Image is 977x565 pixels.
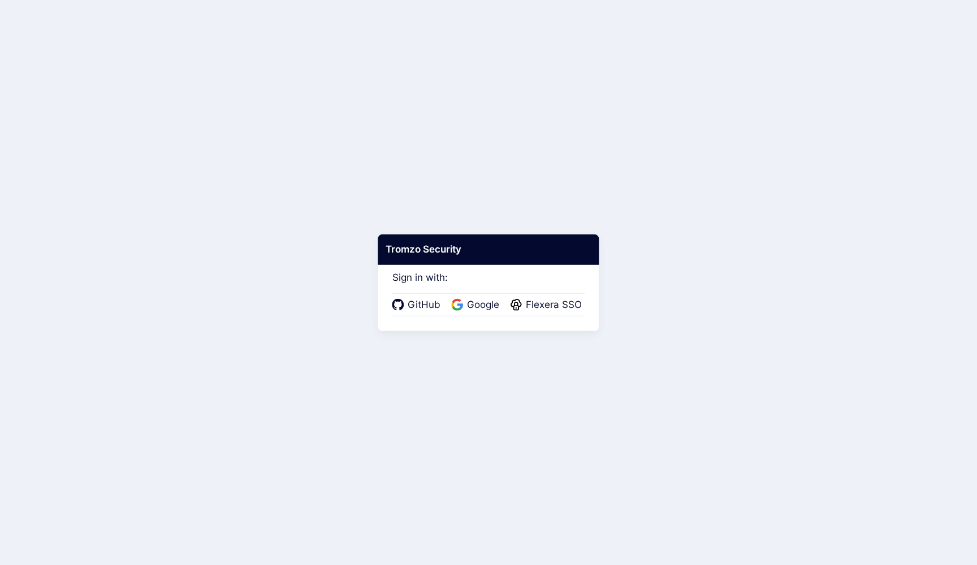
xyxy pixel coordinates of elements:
div: Tromzo Security [378,234,599,265]
a: Google [452,298,503,312]
a: Flexera SSO [511,298,585,312]
span: Flexera SSO [522,298,585,312]
span: GitHub [404,298,444,312]
span: Google [464,298,503,312]
div: Sign in with: [392,257,585,316]
a: GitHub [392,298,444,312]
